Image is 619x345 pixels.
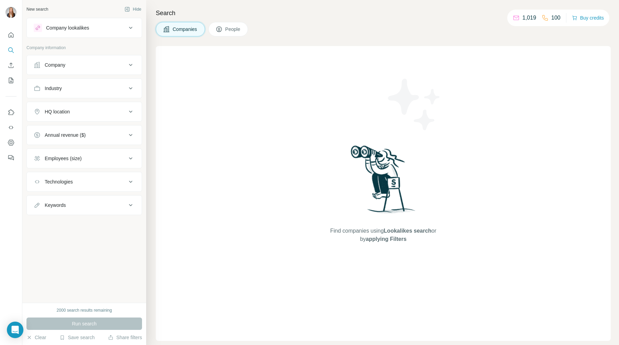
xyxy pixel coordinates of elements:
[328,227,438,243] span: Find companies using or by
[27,150,142,167] button: Employees (size)
[156,8,611,18] h4: Search
[27,103,142,120] button: HQ location
[7,322,23,338] div: Open Intercom Messenger
[173,26,198,33] span: Companies
[46,24,89,31] div: Company lookalikes
[45,178,73,185] div: Technologies
[27,57,142,73] button: Company
[6,7,17,18] img: Avatar
[6,74,17,87] button: My lists
[366,236,406,242] span: applying Filters
[27,20,142,36] button: Company lookalikes
[27,197,142,213] button: Keywords
[6,152,17,164] button: Feedback
[551,14,561,22] p: 100
[26,334,46,341] button: Clear
[45,155,82,162] div: Employees (size)
[108,334,142,341] button: Share filters
[120,4,146,14] button: Hide
[6,44,17,56] button: Search
[572,13,604,23] button: Buy credits
[384,228,432,234] span: Lookalikes search
[27,127,142,143] button: Annual revenue ($)
[59,334,95,341] button: Save search
[26,45,142,51] p: Company information
[522,14,536,22] p: 1,019
[225,26,241,33] span: People
[45,108,70,115] div: HQ location
[27,80,142,97] button: Industry
[6,136,17,149] button: Dashboard
[45,85,62,92] div: Industry
[348,144,419,220] img: Surfe Illustration - Woman searching with binoculars
[6,121,17,134] button: Use Surfe API
[45,62,65,68] div: Company
[6,59,17,71] button: Enrich CSV
[27,174,142,190] button: Technologies
[57,307,112,313] div: 2000 search results remaining
[26,6,48,12] div: New search
[6,29,17,41] button: Quick start
[6,106,17,119] button: Use Surfe on LinkedIn
[45,202,66,209] div: Keywords
[383,74,445,135] img: Surfe Illustration - Stars
[45,132,86,138] div: Annual revenue ($)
